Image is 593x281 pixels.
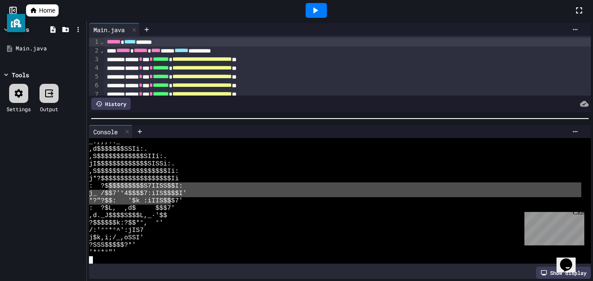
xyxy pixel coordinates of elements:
[89,81,100,90] div: 6
[100,38,104,45] span: Fold line
[536,267,591,279] div: Show display
[89,219,163,227] span: ?$$$$$$k:?$$*°, °'
[89,55,100,64] div: 3
[100,47,104,54] span: Fold line
[89,125,133,138] div: Console
[557,246,584,272] iframe: chat widget
[89,64,100,73] div: 4
[89,23,140,36] div: Main.java
[91,98,131,110] div: History
[89,73,100,81] div: 5
[89,145,148,153] span: ,d$$$$$$$SSIi:.
[89,127,122,136] div: Console
[89,234,144,241] span: j$k,i;/_,oSSI'
[89,175,179,182] span: j*?$$$$$$$$$$$$$$$$$$Ii
[89,182,109,190] span: : ?$
[89,160,175,168] span: jI$$$$$$$$$$$$$SISSi:.
[89,190,187,197] span: j_ /$$7'°4$$$$7:iIS$$$$I'
[89,205,175,212] span: : ?$L, ,d$ $$$7'
[89,25,129,34] div: Main.java
[7,14,25,32] button: privacy banner
[89,138,120,145] span: _.,,,.._
[89,153,167,160] span: ,S$$$$$$$$$$$$SIIi:.
[521,208,584,245] iframe: chat widget
[12,70,29,79] div: Tools
[109,182,183,190] span: $$$$$$$$$S7IISS$$I:
[39,6,55,15] span: Home
[89,241,136,249] span: ?SSS$$$$$?*'
[7,105,31,113] div: Settings
[89,197,171,205] span: *?"?$$: '$k :iIIS$$
[89,38,100,46] div: 1
[89,227,144,234] span: /:'°°*°^':jIS7
[89,46,100,55] div: 2
[171,197,183,205] span: $7'
[26,4,59,17] a: Home
[16,44,83,53] div: Main.java
[3,3,60,55] div: Chat with us now!Close
[40,105,58,113] div: Output
[89,90,100,99] div: 7
[89,212,167,219] span: ,d._J$$$$S$$$L,_·'$$
[89,168,179,175] span: ,S$$$$$$$$$$$$$$$$$$Ii:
